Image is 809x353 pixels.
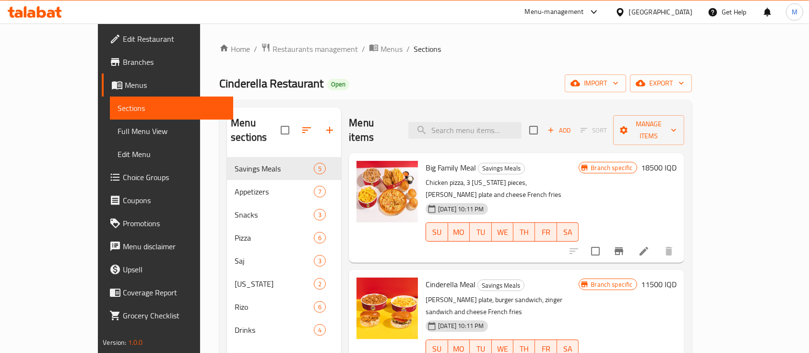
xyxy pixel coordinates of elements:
nav: Menu sections [227,153,341,345]
span: [DATE] 10:11 PM [434,205,488,214]
div: Open [327,79,349,90]
a: Sections [110,97,233,120]
a: Upsell [102,258,233,281]
button: FR [535,222,557,242]
input: search [408,122,522,139]
span: Select all sections [275,120,295,140]
span: Choice Groups [123,171,226,183]
div: Menu-management [525,6,584,18]
p: [PERSON_NAME] plate, burger sandwich, zinger sandwich and cheese French fries [426,294,579,318]
span: Edit Menu [118,148,226,160]
h2: Menu items [349,116,397,145]
span: Upsell [123,264,226,275]
span: Sections [118,102,226,114]
button: SA [557,222,579,242]
img: Cinderella Meal [357,278,418,339]
li: / [362,43,365,55]
div: [GEOGRAPHIC_DATA] [629,7,692,17]
span: Open [327,80,349,88]
span: WE [496,225,510,239]
a: Grocery Checklist [102,304,233,327]
span: Edit Restaurant [123,33,226,45]
span: Select section [523,120,544,140]
div: Savings Meals [477,280,524,291]
button: delete [657,240,680,263]
span: Sections [414,43,441,55]
button: Add [544,123,574,138]
span: Coverage Report [123,287,226,298]
li: / [406,43,410,55]
a: Coverage Report [102,281,233,304]
span: Manage items [621,118,676,142]
span: Rizo [235,301,314,313]
span: Savings Meals [478,163,524,174]
span: Menu disclaimer [123,241,226,252]
span: TU [474,225,488,239]
span: Select section first [574,123,613,138]
span: Cinderella Restaurant [219,73,323,94]
a: Full Menu View [110,120,233,143]
div: Pizza6 [227,226,341,249]
span: Grocery Checklist [123,310,226,321]
span: 6 [314,233,325,243]
a: Coupons [102,189,233,212]
div: items [314,209,326,220]
span: Big Family Meal [426,160,476,175]
a: Home [219,43,250,55]
button: SU [426,222,448,242]
a: Edit Restaurant [102,27,233,50]
div: Rizo6 [227,295,341,318]
span: [US_STATE] [235,278,314,290]
div: Snacks3 [227,203,341,226]
button: export [630,74,692,92]
div: Appetizers7 [227,180,341,203]
div: Saj3 [227,249,341,272]
div: items [314,301,326,313]
span: Branch specific [587,163,636,172]
button: import [565,74,626,92]
span: Branch specific [587,280,636,289]
div: Saj [235,255,314,267]
a: Edit menu item [638,245,650,257]
h6: 11500 IQD [641,278,677,291]
span: Snacks [235,209,314,220]
span: Full Menu View [118,125,226,137]
li: / [254,43,257,55]
span: SU [430,225,444,239]
span: Menus [125,79,226,91]
span: Pizza [235,232,314,243]
div: items [314,324,326,336]
span: Coupons [123,195,226,206]
span: export [638,77,684,89]
div: items [314,255,326,267]
h2: Menu sections [231,116,281,145]
div: items [314,186,326,197]
span: Branches [123,56,226,68]
button: WE [492,222,513,242]
button: MO [448,222,470,242]
a: Menu disclaimer [102,235,233,258]
span: SA [561,225,575,239]
span: Add [546,125,572,136]
span: 5 [314,164,325,173]
span: Restaurants management [273,43,358,55]
button: Manage items [613,115,684,145]
span: MO [452,225,466,239]
span: [DATE] 10:11 PM [434,321,488,330]
span: 1.0.0 [128,336,143,349]
span: Menus [381,43,403,55]
span: import [572,77,619,89]
button: TH [513,222,535,242]
a: Menus [369,43,403,55]
button: TU [470,222,491,242]
span: Appetizers [235,186,314,197]
a: Branches [102,50,233,73]
span: 2 [314,280,325,289]
div: Savings Meals5 [227,157,341,180]
div: Drinks4 [227,318,341,341]
div: Kentucky [235,278,314,290]
span: Savings Meals [235,163,314,174]
nav: breadcrumb [219,43,692,55]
